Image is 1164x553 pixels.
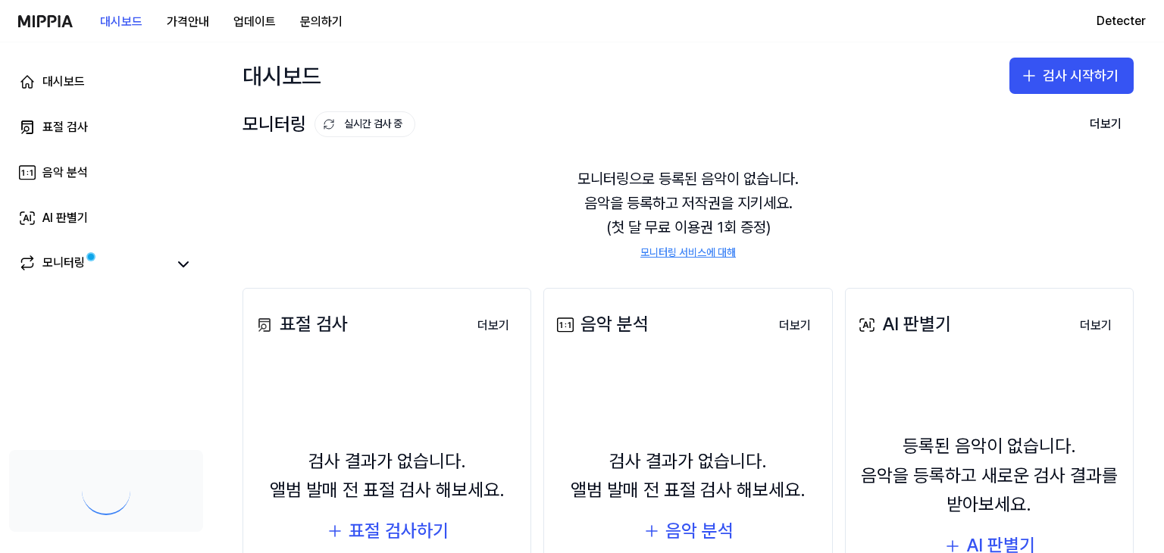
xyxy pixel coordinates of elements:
[18,254,167,275] a: 모니터링
[1009,58,1134,94] button: 검사 시작하기
[288,7,355,37] button: 문의하기
[221,7,288,37] button: 업데이트
[155,7,221,37] button: 가격안내
[349,517,449,545] div: 표절 검사하기
[767,311,823,341] button: 더보기
[314,111,415,137] button: 실시간 검사 중
[42,254,85,275] div: 모니터링
[252,310,348,339] div: 표절 검사
[1068,311,1124,341] button: 더보기
[1097,12,1146,30] button: Detecter
[465,311,521,341] button: 더보기
[640,245,736,261] a: 모니터링 서비스에 대해
[326,517,449,545] button: 표절 검사하기
[643,517,734,545] button: 음악 분석
[242,58,321,94] div: 대시보드
[9,200,203,236] a: AI 판별기
[42,164,88,182] div: 음악 분석
[767,309,823,341] a: 더보기
[855,310,951,339] div: AI 판별기
[553,310,649,339] div: 음악 분석
[18,15,73,27] img: logo
[665,517,734,545] div: 음악 분석
[242,148,1134,279] div: 모니터링으로 등록된 음악이 없습니다. 음악을 등록하고 저작권을 지키세요. (첫 달 무료 이용권 1회 증정)
[42,209,88,227] div: AI 판별기
[571,447,806,505] div: 검사 결과가 없습니다. 앨범 발매 전 표절 검사 해보세요.
[1068,309,1124,341] a: 더보기
[9,155,203,191] a: 음악 분석
[270,447,505,505] div: 검사 결과가 없습니다. 앨범 발매 전 표절 검사 해보세요.
[42,73,85,91] div: 대시보드
[221,1,288,42] a: 업데이트
[88,7,155,37] button: 대시보드
[9,64,203,100] a: 대시보드
[42,118,88,136] div: 표절 검사
[1078,109,1134,139] button: 더보기
[465,309,521,341] a: 더보기
[9,109,203,145] a: 표절 검사
[855,432,1124,519] div: 등록된 음악이 없습니다. 음악을 등록하고 새로운 검사 결과를 받아보세요.
[242,110,415,139] div: 모니터링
